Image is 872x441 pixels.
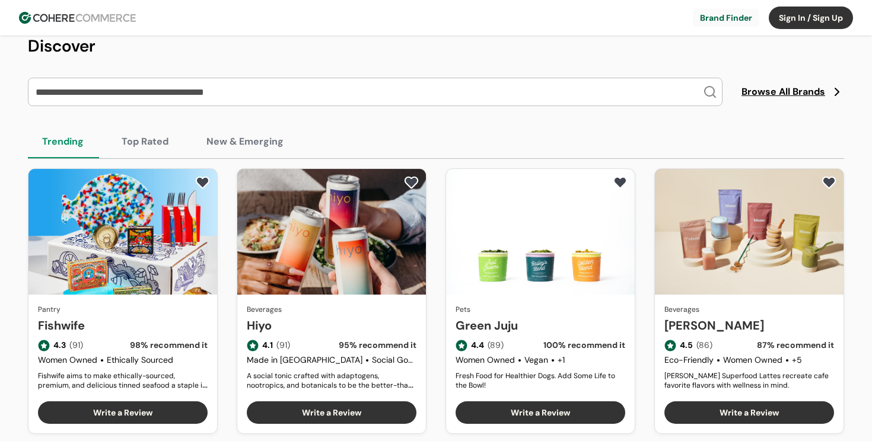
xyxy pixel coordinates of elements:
[819,174,839,191] button: add to favorite
[456,401,625,424] button: Write a Review
[193,174,212,191] button: add to favorite
[247,401,416,424] button: Write a Review
[664,317,834,334] a: [PERSON_NAME]
[192,125,298,158] button: New & Emerging
[38,401,208,424] button: Write a Review
[741,85,825,99] span: Browse All Brands
[19,12,136,24] img: Cohere Logo
[610,174,630,191] button: add to favorite
[28,125,98,158] button: Trending
[456,317,625,334] a: Green Juju
[769,7,853,29] button: Sign In / Sign Up
[28,35,96,57] span: Discover
[38,317,208,334] a: Fishwife
[247,317,416,334] a: Hiyo
[402,174,421,191] button: add to favorite
[107,125,183,158] button: Top Rated
[664,401,834,424] button: Write a Review
[741,85,844,99] a: Browse All Brands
